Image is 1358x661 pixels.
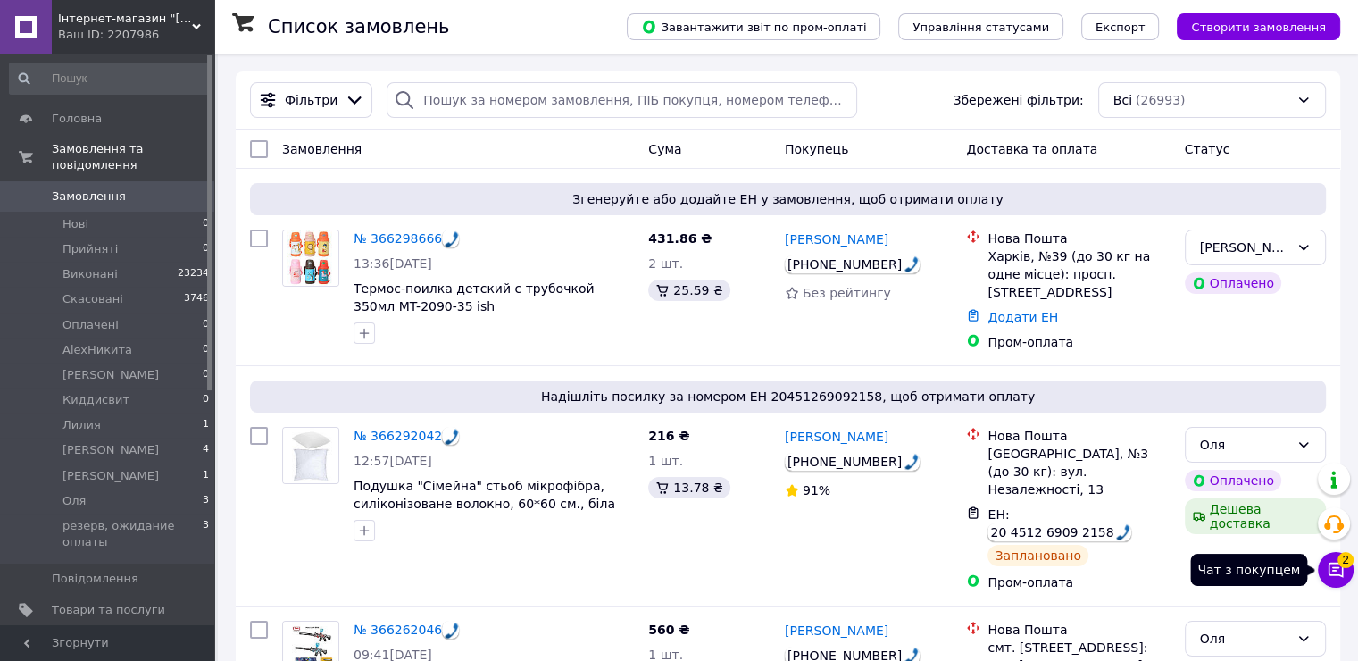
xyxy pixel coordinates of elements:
a: Створити замовлення [1159,19,1340,33]
img: hfpfyWBK5wQHBAGPgDf9c6qAYOxxMAAAAASUVORK5CYII= [904,256,919,272]
span: 1 шт. [648,454,683,468]
span: (26993) [1136,93,1185,107]
div: Марина [1200,238,1289,257]
span: 12:57[DATE] [354,454,432,468]
span: Експорт [1096,21,1146,34]
span: Головна [52,111,102,127]
span: Термос-поилка детский с трубочкой 350мл MT-2090-35 ish [354,281,595,314]
span: Cума [648,142,681,156]
a: [PERSON_NAME] [785,230,888,248]
span: Всі [1113,91,1132,109]
span: Згенеруйте або додайте ЕН у замовлення, щоб отримати оплату [257,190,1319,208]
span: Статус [1185,142,1230,156]
span: [PHONE_NUMBER] [785,257,920,272]
span: Замовлення [282,142,362,156]
span: Оплачені [62,317,119,333]
div: 13.78 ₴ [648,477,729,498]
div: Нова Пошта [987,230,1170,247]
div: 25.59 ₴ [648,280,729,301]
a: Додати ЕН [987,310,1058,324]
span: Замовлення та повідомлення [52,141,214,173]
span: 0 [203,216,209,232]
button: Створити замовлення [1177,13,1340,40]
div: [GEOGRAPHIC_DATA], №3 (до 30 кг): вул. Незалежності, 13 [987,445,1170,498]
span: 0 [203,317,209,333]
img: hfpfyWBK5wQHBAGPgDf9c6qAYOxxMAAAAASUVORK5CYII= [445,231,459,247]
div: Ваш ID: 2207986 [58,27,214,43]
a: Фото товару [282,230,339,287]
a: № 366292042 [354,429,442,443]
span: 0 [203,241,209,257]
span: Оля [62,493,86,509]
div: Call: +380 67 897 22 43 [785,453,920,471]
a: [PERSON_NAME] [785,622,888,640]
span: 2 шт. [648,256,683,271]
button: Управління статусами [898,13,1063,40]
div: Call: +380 66 333 80 53 [785,255,920,273]
span: Товари та послуги [52,602,165,618]
div: Оплачено [1185,470,1281,491]
span: ЕН: [987,507,1131,540]
span: Надішліть посилку за номером ЕН 20451269092158, щоб отримати оплату [257,388,1319,406]
div: Заплановано [987,545,1088,566]
div: Call: 366262046 [442,621,459,639]
span: 1 [203,468,209,484]
div: Оля [1200,629,1289,648]
a: Подушка "Сімейна" стьоб мікрофібра, силіконізоване волокно, 60*60 см., біла "Homefort" /1/ 301001... [354,479,615,529]
span: Покупець [785,142,848,156]
input: Пошук за номером замовлення, ПІБ покупця, номером телефону, Email, номером накладної [387,82,857,118]
span: Управління статусами [912,21,1049,34]
div: Пром-оплата [987,573,1170,591]
span: 431.86 ₴ [648,231,712,246]
a: № 366262046 [354,623,442,637]
div: Нова Пошта [987,621,1170,639]
span: Нові [62,216,88,232]
span: Інтернет-магазин "IRISHOP.COM.UA" [58,11,192,27]
span: Без рейтингу [803,286,891,300]
span: AlexНикита [62,342,132,358]
span: резерв, ожидание оплаты [62,518,203,550]
button: Чат з покупцем2 [1318,552,1354,588]
span: Киддисвит [62,392,129,408]
div: Оплачено [1185,272,1281,294]
span: Лилия [62,417,101,433]
span: 0 [203,392,209,408]
span: [PERSON_NAME] [62,442,159,458]
input: Пошук [9,63,211,95]
span: 0 [203,367,209,383]
a: [PERSON_NAME] [785,428,888,446]
span: 560 ₴ [648,623,689,637]
span: Повідомлення [52,571,138,587]
button: Завантажити звіт по пром-оплаті [627,13,880,40]
span: 0 [203,342,209,358]
div: Call: 366298666 [442,230,459,247]
img: Фото товару [283,230,338,286]
div: Call: 20 4512 6909 2158 [987,523,1131,541]
a: Фото товару [282,427,339,484]
span: 3746 [184,291,209,307]
span: Виконані [62,266,118,282]
a: № 366298666 [354,231,442,246]
span: Прийняті [62,241,118,257]
div: Харків, №39 (до 30 кг на одне місце): просп. [STREET_ADDRESS] [987,247,1170,301]
span: 2 [1337,552,1354,568]
span: Скасовані [62,291,123,307]
span: Збережені фільтри: [953,91,1083,109]
img: hfpfyWBK5wQHBAGPgDf9c6qAYOxxMAAAAASUVORK5CYII= [1116,524,1130,540]
div: Call: 366292042 [442,427,459,445]
span: Завантажити звіт по пром-оплаті [641,19,866,35]
span: Доставка та оплата [966,142,1097,156]
span: Створити замовлення [1191,21,1326,34]
span: [PHONE_NUMBER] [785,455,920,469]
img: hfpfyWBK5wQHBAGPgDf9c6qAYOxxMAAAAASUVORK5CYII= [445,429,459,445]
span: 91% [803,483,830,498]
span: Замовлення [52,188,126,205]
span: 216 ₴ [648,429,689,443]
div: Оля [1200,435,1289,455]
span: [PERSON_NAME] [62,468,159,484]
h1: Список замовлень [268,16,449,38]
img: hfpfyWBK5wQHBAGPgDf9c6qAYOxxMAAAAASUVORK5CYII= [445,623,459,639]
img: Фото товару [283,428,338,483]
span: 3 [203,518,209,550]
